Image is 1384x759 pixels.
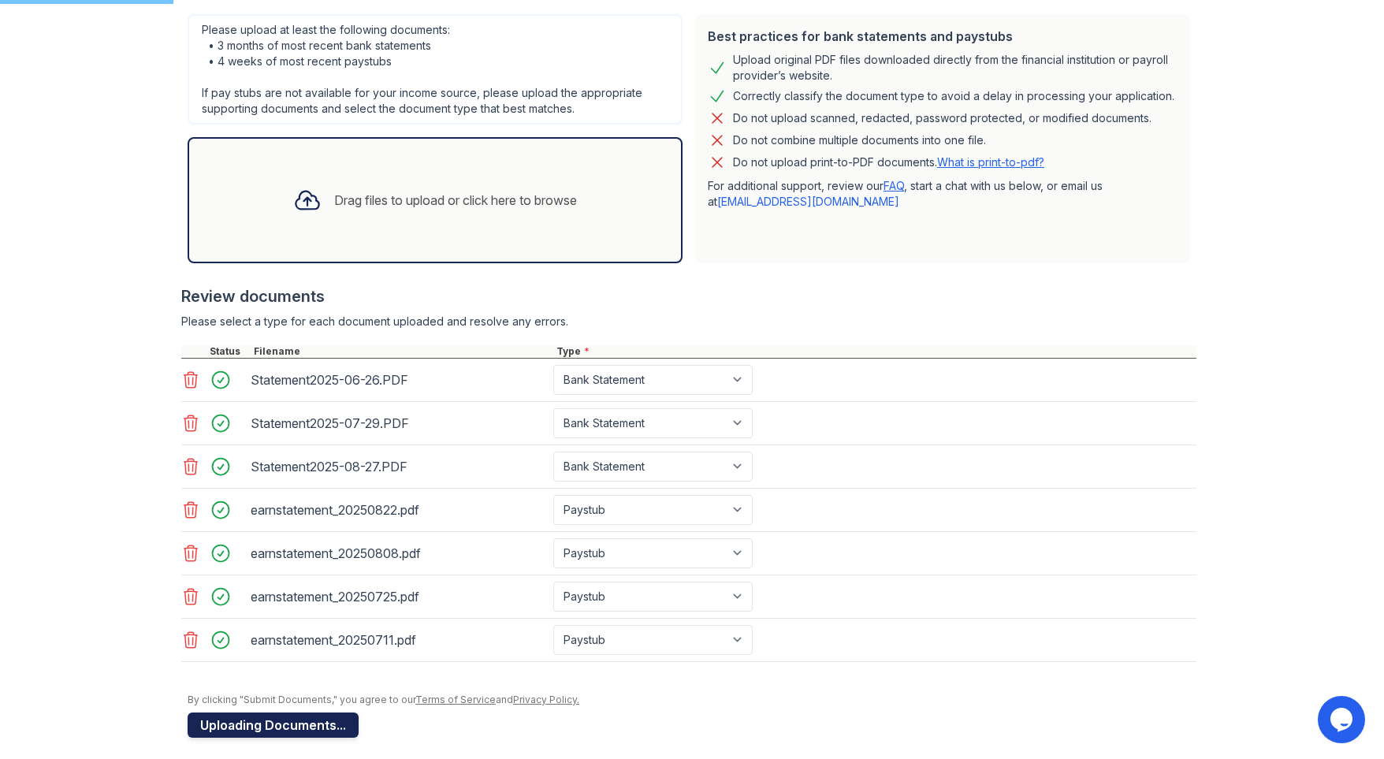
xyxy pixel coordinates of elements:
div: Status [206,345,251,358]
div: Statement2025-08-27.PDF [251,454,547,479]
button: Uploading Documents... [188,712,359,738]
p: For additional support, review our , start a chat with us below, or email us at [708,178,1178,210]
div: By clicking "Submit Documents," you agree to our and [188,694,1196,706]
a: [EMAIL_ADDRESS][DOMAIN_NAME] [717,195,899,208]
div: Correctly classify the document type to avoid a delay in processing your application. [733,87,1174,106]
div: earnstatement_20250725.pdf [251,584,547,609]
a: What is print-to-pdf? [937,155,1044,169]
div: Do not upload scanned, redacted, password protected, or modified documents. [733,109,1151,128]
div: earnstatement_20250711.pdf [251,627,547,653]
div: Statement2025-07-29.PDF [251,411,547,436]
a: Privacy Policy. [513,694,579,705]
div: Filename [251,345,553,358]
div: Drag files to upload or click here to browse [334,191,577,210]
div: Review documents [181,285,1196,307]
div: Type [553,345,1196,358]
div: Best practices for bank statements and paystubs [708,27,1178,46]
a: Terms of Service [415,694,496,705]
iframe: chat widget [1318,696,1368,743]
p: Do not upload print-to-PDF documents. [733,154,1044,170]
a: FAQ [884,179,904,192]
div: earnstatement_20250822.pdf [251,497,547,523]
div: Please select a type for each document uploaded and resolve any errors. [181,314,1196,329]
div: Please upload at least the following documents: • 3 months of most recent bank statements • 4 wee... [188,14,683,125]
div: Statement2025-06-26.PDF [251,367,547,393]
div: Do not combine multiple documents into one file. [733,131,986,150]
div: earnstatement_20250808.pdf [251,541,547,566]
div: Upload original PDF files downloaded directly from the financial institution or payroll provider’... [733,52,1178,84]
